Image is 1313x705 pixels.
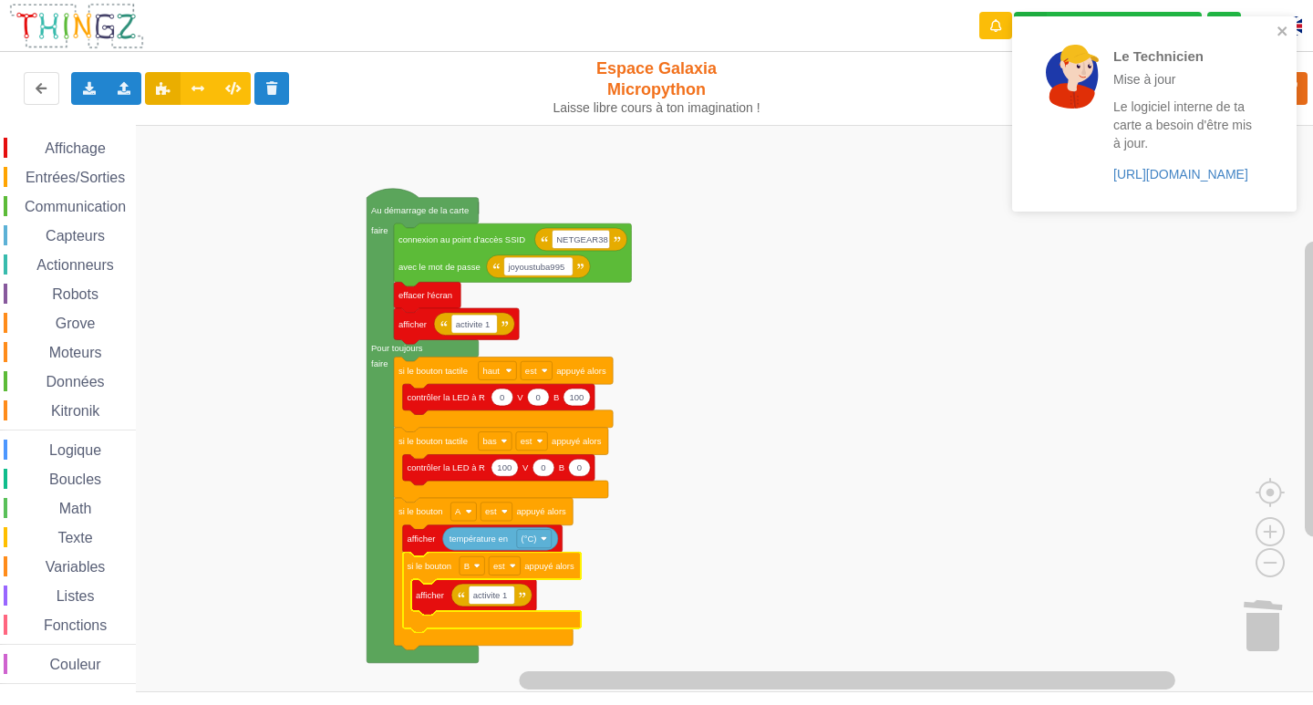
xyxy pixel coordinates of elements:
[48,403,102,419] span: Kitronik
[407,392,485,402] text: contrôler la LED à R
[47,472,104,487] span: Boucles
[545,58,769,116] div: Espace Galaxia Micropython
[507,262,564,272] text: joyoustuba995
[1113,98,1256,152] p: Le logiciel interne de ta carte a besoin d'être mis à jour.
[22,199,129,214] span: Communication
[398,290,452,300] text: effacer l'écran
[500,392,504,402] text: 0
[517,392,523,402] text: V
[1014,12,1202,40] div: Ta base fonctionne bien !
[577,462,582,472] text: 0
[536,392,541,402] text: 0
[559,462,564,472] text: B
[371,225,388,235] text: faire
[47,345,105,360] span: Moteurs
[553,392,559,402] text: B
[482,436,497,446] text: bas
[398,262,481,272] text: avec le mot de passe
[497,462,512,472] text: 100
[541,462,545,472] text: 0
[569,392,584,402] text: 100
[42,140,108,156] span: Affichage
[23,170,128,185] span: Entrées/Sorties
[1113,167,1248,181] a: [URL][DOMAIN_NAME]
[44,374,108,389] span: Données
[545,100,769,116] div: Laisse libre cours à ton imagination !
[43,559,109,575] span: Variables
[398,319,427,329] text: afficher
[516,506,566,516] text: appuyé alors
[41,617,109,633] span: Fonctions
[1113,47,1256,66] p: Le Technicien
[371,358,388,368] text: faire
[1113,70,1256,88] p: Mise à jour
[53,316,98,331] span: Grove
[556,366,606,376] text: appuyé alors
[43,228,108,244] span: Capteurs
[398,366,468,376] text: si le bouton tactile
[398,506,443,516] text: si le bouton
[552,436,602,446] text: appuyé alors
[8,2,145,50] img: thingz_logo.png
[34,257,117,273] span: Actionneurs
[47,657,104,672] span: Couleur
[398,436,468,446] text: si le bouton tactile
[398,234,525,244] text: connexion au point d'accès SSID
[407,462,485,472] text: contrôler la LED à R
[473,590,508,600] text: activite 1
[525,366,537,376] text: est
[55,530,95,545] span: Texte
[521,436,532,446] text: est
[416,590,444,600] text: afficher
[57,501,95,516] span: Math
[482,366,500,376] text: haut
[556,234,608,244] text: NETGEAR38
[371,205,469,215] text: Au démarrage de la carte
[485,506,497,516] text: est
[522,462,529,472] text: V
[47,442,104,458] span: Logique
[524,561,574,571] text: appuyé alors
[1277,24,1289,41] button: close
[493,561,505,571] text: est
[407,561,451,571] text: si le bouton
[54,588,98,604] span: Listes
[455,506,461,516] text: A
[456,319,491,329] text: activite 1
[450,534,508,544] text: température en
[522,534,537,544] text: (°C)
[49,286,101,302] span: Robots
[407,534,435,544] text: afficher
[371,343,423,353] text: Pour toujours
[464,561,470,571] text: B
